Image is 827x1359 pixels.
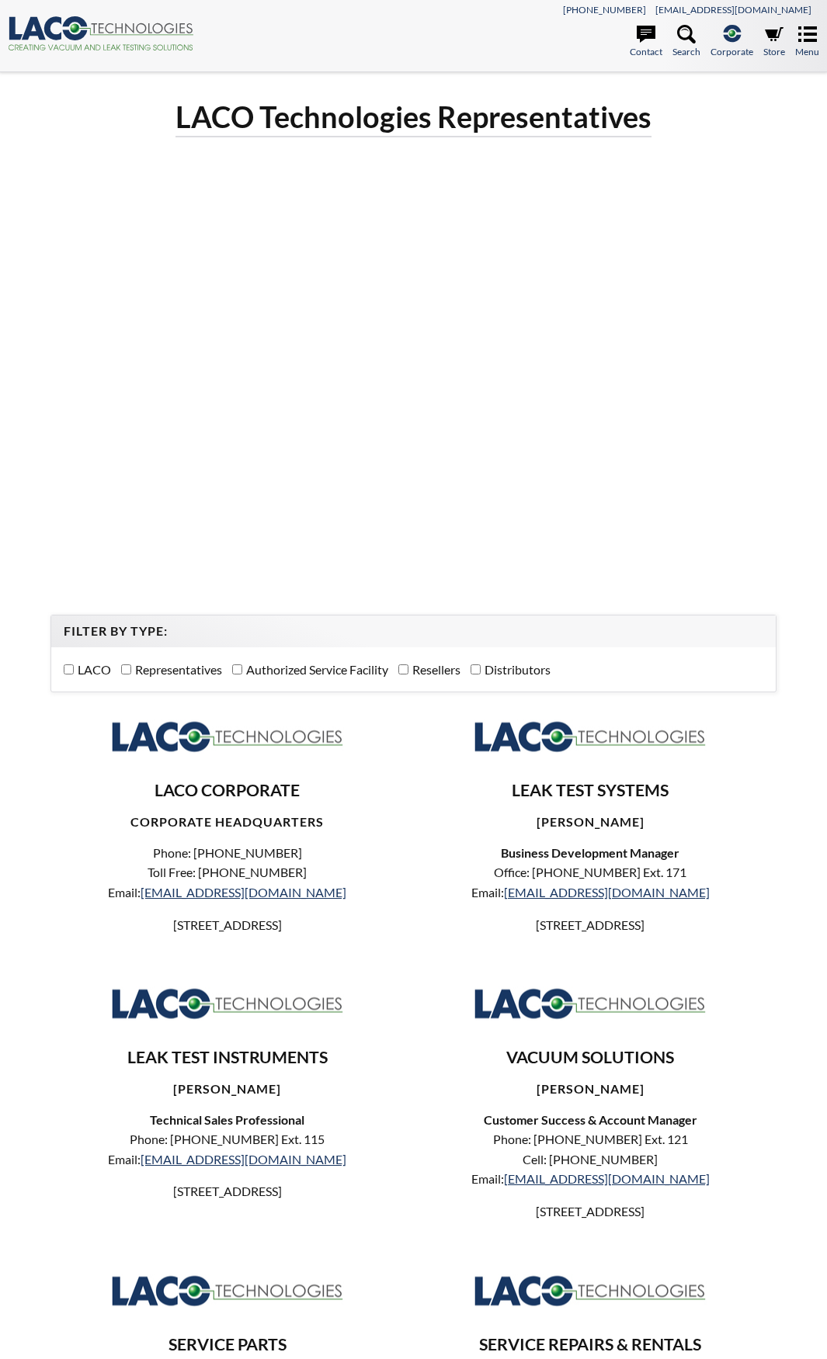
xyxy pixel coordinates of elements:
h3: LEAK TEST SYSTEMS [426,780,755,802]
p: [STREET_ADDRESS] [426,915,755,935]
input: LACO [64,664,74,674]
strong: [PERSON_NAME] [537,814,645,829]
a: Search [672,25,700,59]
a: [EMAIL_ADDRESS][DOMAIN_NAME] [504,885,710,900]
a: Menu [795,25,819,59]
p: [STREET_ADDRESS] [63,1181,391,1201]
h3: SERVICE PARTS [63,1334,391,1356]
p: Phone: [PHONE_NUMBER] Ext. 121 Cell: [PHONE_NUMBER] Email: [426,1129,755,1189]
p: Phone: [PHONE_NUMBER] Ext. 115 Email: [63,1129,391,1169]
strong: Business Development Manager [501,845,679,860]
input: Representatives [121,664,131,674]
img: Logo_LACO-TECH_hi-res.jpg [111,1274,344,1307]
label: Distributors [471,662,551,677]
a: [EMAIL_ADDRESS][DOMAIN_NAME] [504,1171,710,1186]
input: Authorized Service Facility [232,664,242,674]
strong: Technical Sales Professional [150,1112,304,1127]
label: Authorized Service Facility [232,662,388,677]
input: Distributors [471,664,481,674]
label: LACO [64,662,111,677]
label: Resellers [398,662,460,677]
h1: LACO Technologies Representatives [175,98,652,137]
img: Logo_LACO-TECH_hi-res.jpg [474,987,707,1021]
a: Store [763,25,785,59]
img: Logo_LACO-TECH_hi-res.jpg [474,1274,707,1307]
h3: VACUUM SOLUTIONS [426,1047,755,1069]
p: [STREET_ADDRESS] [63,915,391,935]
strong: Customer Success & Account Manager [484,1112,697,1127]
p: Office: [PHONE_NUMBER] Ext. 171 Email: [426,862,755,902]
img: Logo_LACO-TECH_hi-res.jpg [111,720,344,754]
h3: SERVICE REPAIRS & RENTALS [426,1334,755,1356]
a: [PHONE_NUMBER] [563,4,646,16]
input: Resellers [398,664,408,674]
a: [EMAIL_ADDRESS][DOMAIN_NAME] [141,1152,346,1167]
p: [STREET_ADDRESS] [426,1201,755,1222]
img: Logo_LACO-TECH_hi-res.jpg [111,987,344,1021]
a: Contact [630,25,662,59]
strong: CORPORATE HEADQUARTERS [130,814,324,829]
p: Phone: [PHONE_NUMBER] Toll Free: [PHONE_NUMBER] Email: [63,843,391,903]
label: Representatives [121,662,222,677]
a: [EMAIL_ADDRESS][DOMAIN_NAME] [655,4,811,16]
img: Logo_LACO-TECH_hi-res.jpg [474,720,707,754]
strong: [PERSON_NAME] [173,1081,281,1096]
span: Corporate [711,44,753,59]
h4: Filter by Type: [64,623,763,640]
h3: LEAK TEST INSTRUMENTS [63,1047,391,1069]
h3: LACO CORPORATE [63,780,391,802]
a: [EMAIL_ADDRESS][DOMAIN_NAME] [141,885,346,900]
strong: [PERSON_NAME] [537,1081,645,1096]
